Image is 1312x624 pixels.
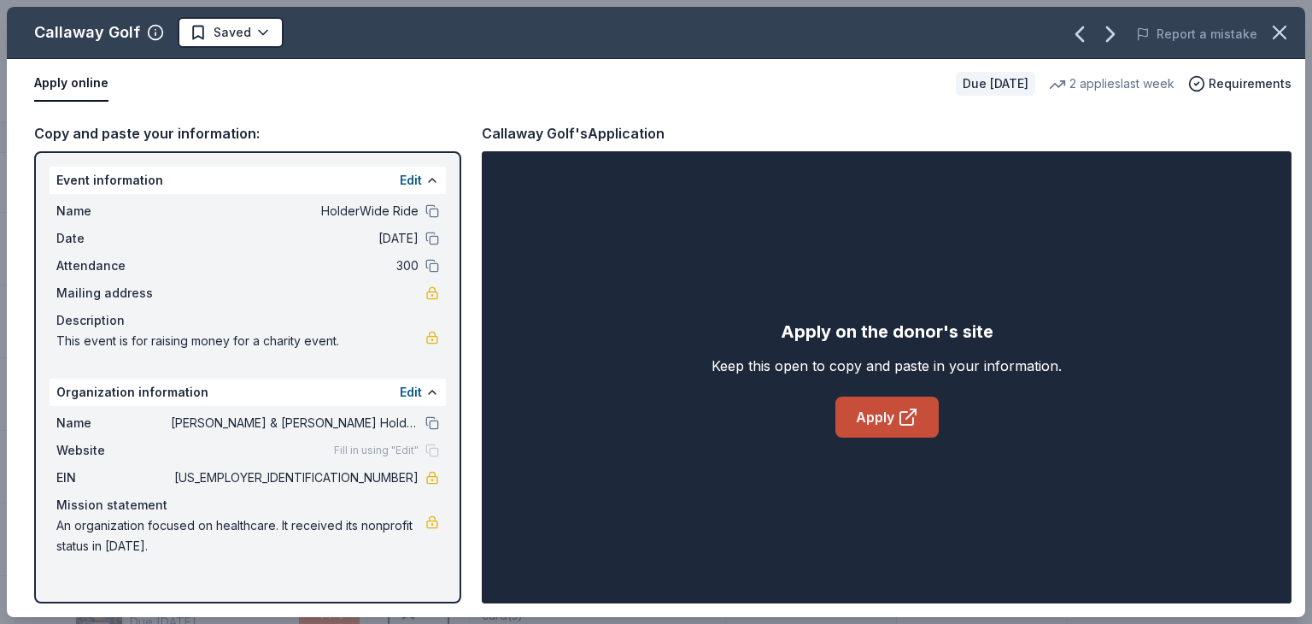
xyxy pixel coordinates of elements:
[56,283,171,303] span: Mailing address
[34,19,140,46] div: Callaway Golf
[56,413,171,433] span: Name
[400,382,422,403] button: Edit
[1209,74,1291,94] span: Requirements
[50,167,446,194] div: Event information
[56,256,171,276] span: Attendance
[56,515,425,556] span: An organization focused on healthcare. It received its nonprofit status in [DATE].
[1136,24,1257,44] button: Report a mistake
[178,17,284,48] button: Saved
[171,201,419,221] span: HolderWide Ride
[171,228,419,249] span: [DATE]
[50,379,446,406] div: Organization information
[56,228,171,249] span: Date
[482,122,665,144] div: Callaway Golf's Application
[781,318,993,345] div: Apply on the donor's site
[400,170,422,191] button: Edit
[1049,74,1174,94] div: 2 applies last week
[56,331,425,351] span: This event is for raising money for a charity event.
[835,397,939,438] a: Apply
[56,201,171,221] span: Name
[56,440,171,461] span: Website
[1188,74,1291,94] button: Requirements
[214,22,251,43] span: Saved
[712,356,1062,376] div: Keep this open to copy and paste in your information.
[171,256,419,276] span: 300
[56,468,171,488] span: EIN
[34,66,108,102] button: Apply online
[956,72,1035,96] div: Due [DATE]
[334,444,419,457] span: Fill in using "Edit"
[56,495,439,515] div: Mission statement
[34,122,461,144] div: Copy and paste your information:
[171,468,419,488] span: [US_EMPLOYER_IDENTIFICATION_NUMBER]
[56,310,439,331] div: Description
[171,413,419,433] span: [PERSON_NAME] & [PERSON_NAME] Holderwide Foundation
